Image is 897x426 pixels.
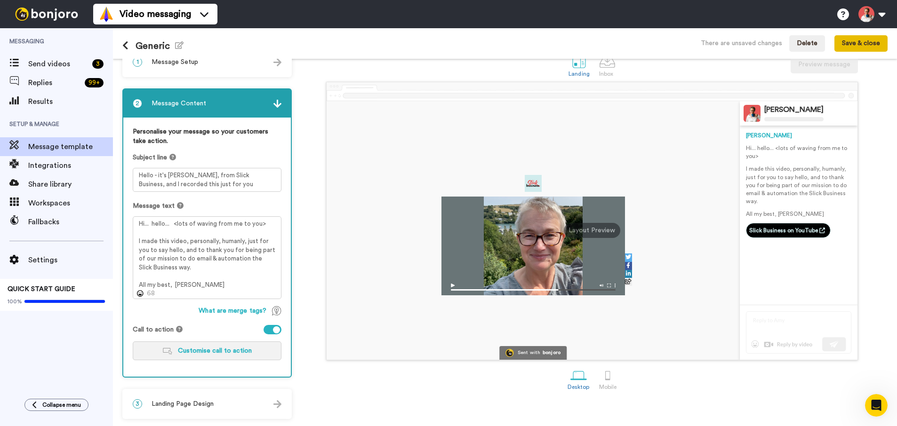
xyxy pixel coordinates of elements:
span: Video messaging [120,8,191,21]
span: What are merge tags? [199,306,266,316]
div: 3Landing Page Design [122,389,292,419]
a: Inbox [594,49,620,82]
button: Preview message [791,56,858,73]
span: Results [28,96,113,107]
div: There are unsaved changes [701,39,782,48]
div: Sent with [518,350,540,355]
div: 1Message Setup [122,47,292,77]
span: 3 [133,399,142,409]
textarea: Hello - it's [PERSON_NAME], from Slick Business, and I recorded this just for you [133,168,281,192]
span: Landing Page Design [152,399,214,409]
p: All my best, [PERSON_NAME] [746,210,851,218]
span: Call to action [133,325,174,334]
span: Message template [28,141,113,152]
div: Landing [569,71,590,77]
div: 3 [92,59,104,69]
iframe: Intercom live chat [865,394,888,417]
a: Mobile [594,363,621,395]
img: bj-logo-header-white.svg [11,8,82,21]
img: customiseCTA.svg [163,348,172,355]
div: Layout Preview [564,223,620,238]
span: Message Setup [152,57,198,67]
span: Customise call to action [178,347,252,354]
span: Message Content [152,99,206,108]
button: Collapse menu [24,399,88,411]
button: Customise call to action [133,341,281,360]
span: Settings [28,254,113,266]
span: Share library [28,179,113,190]
textarea: Hi... hello... <lots of waving from me to you> I made this video, personally, humanly, just for y... [133,216,281,299]
span: 1 [133,57,142,67]
div: Desktop [568,384,590,390]
img: TagTips.svg [272,306,281,316]
a: Landing [564,49,594,82]
span: QUICK START GUIDE [8,286,75,292]
p: I made this video, personally, humanly, just for you to say hello, and to thank you for being par... [746,165,851,205]
span: Workspaces [28,197,113,209]
span: 2 [133,99,142,108]
label: Personalise your message so your customers take action. [133,127,281,146]
p: Hi... hello... <lots of waving from me to you> [746,144,851,160]
img: arrow.svg [273,58,281,66]
img: Bonjoro Logo [505,349,513,357]
div: [PERSON_NAME] [764,105,824,114]
img: reply-preview.svg [746,311,851,354]
button: Delete [789,35,825,52]
div: Inbox [599,71,616,77]
a: Slick Business on YouTube [746,223,831,238]
span: Replies [28,77,81,88]
img: Profile Image [744,105,761,122]
span: Collapse menu [42,401,81,409]
span: Message text [133,201,175,211]
img: arrow.svg [273,100,281,108]
img: 6a92549f-19df-4836-850d-e783700242bc [525,175,542,192]
div: bonjoro [543,350,561,355]
span: Subject line [133,153,167,162]
img: player-controls-full.svg [441,279,625,295]
div: [PERSON_NAME] [746,132,851,140]
a: Desktop [563,363,594,395]
div: Mobile [599,384,617,390]
div: 99 + [85,78,104,87]
span: Integrations [28,160,113,171]
span: Fallbacks [28,216,113,228]
button: Save & close [834,35,888,52]
span: Send videos [28,58,88,70]
img: arrow.svg [273,400,281,408]
span: 100% [8,298,22,305]
h1: Generic [122,40,184,51]
img: vm-color.svg [99,7,114,22]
